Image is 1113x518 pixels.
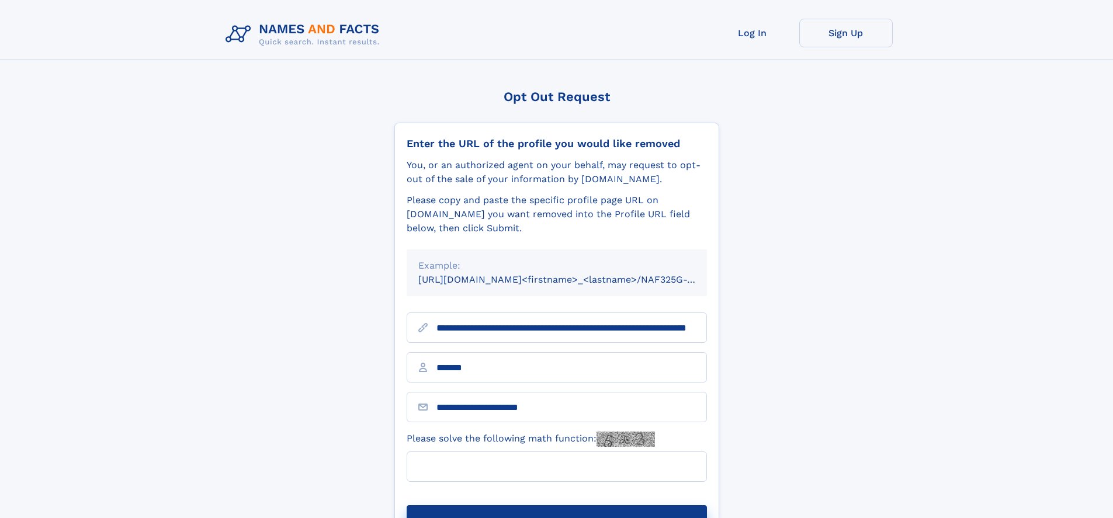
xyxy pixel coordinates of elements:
[407,432,655,447] label: Please solve the following math function:
[407,158,707,186] div: You, or an authorized agent on your behalf, may request to opt-out of the sale of your informatio...
[799,19,893,47] a: Sign Up
[706,19,799,47] a: Log In
[221,19,389,50] img: Logo Names and Facts
[394,89,719,104] div: Opt Out Request
[418,274,729,285] small: [URL][DOMAIN_NAME]<firstname>_<lastname>/NAF325G-xxxxxxxx
[407,137,707,150] div: Enter the URL of the profile you would like removed
[407,193,707,235] div: Please copy and paste the specific profile page URL on [DOMAIN_NAME] you want removed into the Pr...
[418,259,695,273] div: Example:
